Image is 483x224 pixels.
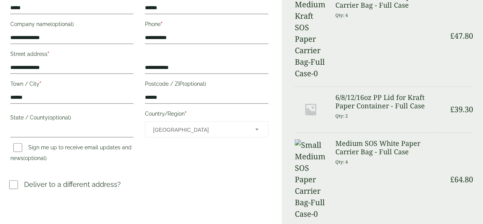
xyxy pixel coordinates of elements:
[13,143,22,152] input: Sign me up to receive email updates and news(optional)
[161,21,163,27] abbr: required
[450,174,473,185] bdi: 64.80
[24,179,121,190] p: Deliver to a different address?
[295,93,327,125] img: Placeholder
[145,121,268,137] span: Country/Region
[450,104,454,114] span: £
[450,31,454,41] span: £
[145,19,268,32] label: Phone
[185,111,187,117] abbr: required
[47,51,49,57] abbr: required
[10,144,132,164] label: Sign me up to receive email updates and news
[10,49,133,62] label: Street address
[10,19,133,32] label: Company name
[145,78,268,92] label: Postcode / ZIP
[48,114,71,121] span: (optional)
[336,113,348,119] small: Qty: 2
[450,104,473,114] bdi: 39.30
[153,122,245,138] span: United Arab Emirates
[183,81,206,87] span: (optional)
[336,93,436,110] h3: 6/8/12/16oz PP Lid for Kraft Paper Container - Full Case
[450,31,473,41] bdi: 47.80
[50,21,74,27] span: (optional)
[145,108,268,121] label: Country/Region
[10,112,133,125] label: State / County
[336,139,436,156] h3: Medium SOS White Paper Carrier Bag - Full Case
[450,174,454,185] span: £
[39,81,41,87] abbr: required
[23,155,47,161] span: (optional)
[336,12,348,18] small: Qty: 4
[295,139,327,220] img: Small Medium SOS Paper Carrier Bag-Full Case-0
[10,78,133,92] label: Town / City
[336,159,348,165] small: Qty: 4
